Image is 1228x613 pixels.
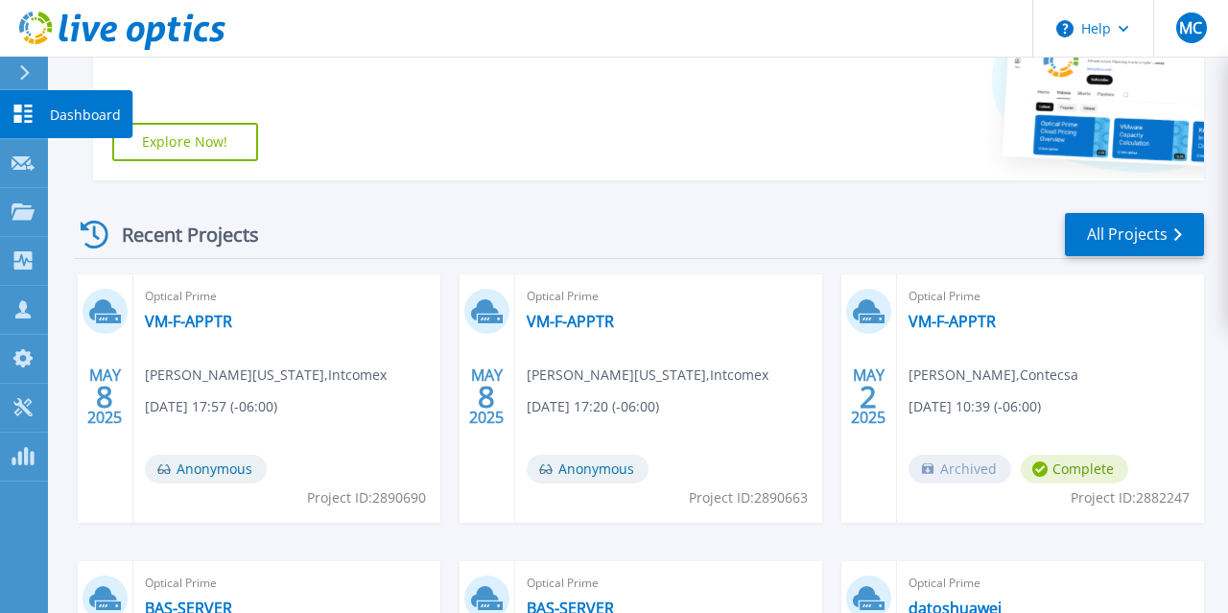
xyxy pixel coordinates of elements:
div: MAY 2025 [850,362,886,432]
a: All Projects [1065,213,1204,256]
span: [PERSON_NAME][US_STATE] , Intcomex [527,365,768,386]
span: 8 [96,389,113,405]
span: Optical Prime [145,286,429,307]
span: MC [1179,20,1202,35]
span: Project ID: 2882247 [1071,487,1190,508]
a: VM-F-APPTR [909,312,996,331]
a: Explore Now! [112,123,258,161]
span: [DATE] 10:39 (-06:00) [909,396,1041,417]
span: Archived [909,455,1011,483]
a: VM-F-APPTR [527,312,614,331]
span: Optical Prime [527,286,811,307]
span: [PERSON_NAME] , Contecsa [909,365,1078,386]
span: 8 [478,389,495,405]
a: VM-F-APPTR [145,312,232,331]
p: Dashboard [50,90,121,140]
span: [DATE] 17:57 (-06:00) [145,396,277,417]
span: Optical Prime [527,573,811,594]
span: Complete [1021,455,1128,483]
span: Optical Prime [909,573,1193,594]
span: Optical Prime [909,286,1193,307]
span: Optical Prime [145,573,429,594]
div: MAY 2025 [86,362,123,432]
div: MAY 2025 [468,362,505,432]
span: Project ID: 2890663 [689,487,808,508]
span: [PERSON_NAME][US_STATE] , Intcomex [145,365,387,386]
span: 2 [860,389,877,405]
span: Anonymous [527,455,649,483]
span: [DATE] 17:20 (-06:00) [527,396,659,417]
span: Project ID: 2890690 [307,487,426,508]
div: Recent Projects [74,211,285,258]
span: Anonymous [145,455,267,483]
